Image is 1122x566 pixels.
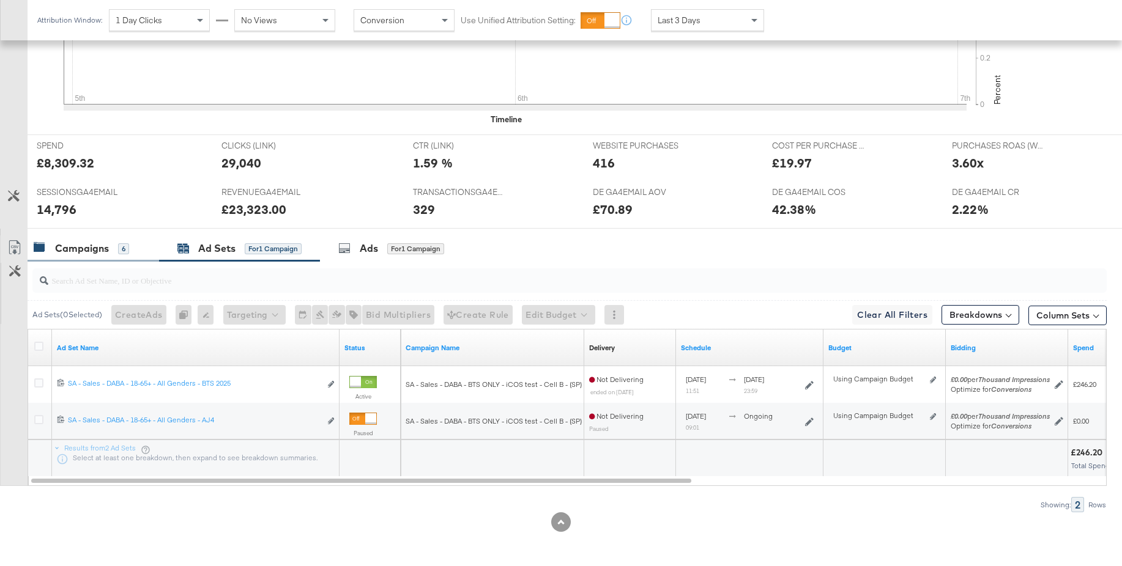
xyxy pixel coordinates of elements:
div: Using Campaign Budget [833,411,927,421]
div: SA - Sales - DABA - 18-65+ - All Genders - BTS 2025 [68,378,321,388]
em: Thousand Impressions [978,411,1050,421]
em: Thousand Impressions [978,375,1050,384]
span: Not Delivering [589,375,644,384]
div: Optimize for [951,384,1050,394]
div: 42.38% [772,200,816,218]
div: Using Campaign Budget [833,374,927,384]
label: Active [349,392,377,400]
button: Column Sets [1028,306,1107,325]
a: Your campaign name. [406,343,579,353]
label: Use Unified Attribution Setting: [461,15,576,26]
span: CLICKS (LINK) [221,140,313,152]
span: Clear All Filters [857,307,927,323]
sub: 11:51 [686,387,699,394]
div: £246.20 [1071,447,1106,458]
a: Shows the current budget of Ad Set. [828,343,941,353]
em: £0.00 [951,375,967,384]
button: Breakdowns [942,305,1019,325]
span: 1 Day Clicks [116,15,162,26]
a: Your Ad Set name. [57,343,335,353]
span: WEBSITE PURCHASES [593,140,685,152]
span: Total Spend [1071,461,1110,470]
span: [DATE] [744,375,764,384]
div: £8,309.32 [37,154,94,172]
span: SESSIONSGA4EMAIL [37,186,128,198]
div: Delivery [589,343,615,353]
div: Rows [1088,501,1107,509]
sub: 09:01 [686,424,699,431]
span: SA - Sales - DABA - BTS ONLY - iCOS test - Cell B - (SP) [406,380,582,389]
sub: Paused [589,425,609,432]
span: SA - Sales - DABA - BTS ONLY - iCOS test - Cell B - (SP) [406,416,582,425]
button: Clear All Filters [852,305,932,325]
span: Not Delivering [589,411,644,421]
em: £0.00 [951,411,967,421]
em: Conversions [991,421,1031,430]
div: 1.59 % [413,154,453,172]
div: 3.60x [952,154,984,172]
span: TRANSACTIONSGA4EMAIL [413,186,505,198]
span: COST PER PURCHASE (WEBSITE EVENTS) [772,140,864,152]
label: Paused [349,429,377,437]
span: [DATE] [686,375,706,384]
div: 2.22% [952,200,989,218]
span: per [951,375,1050,384]
div: for 1 Campaign [387,243,444,254]
span: ongoing [744,411,773,421]
div: Optimize for [951,421,1050,431]
span: SPEND [37,140,128,152]
div: Ad Sets ( 0 Selected) [32,309,102,320]
a: Shows the current state of your Ad Set. [344,343,396,353]
span: per [951,411,1050,421]
div: for 1 Campaign [245,243,302,254]
div: Campaigns [55,241,109,255]
a: Shows your bid and optimisation settings for this Ad Set. [951,343,1063,353]
span: PURCHASES ROAS (WEBSITE EVENTS) [952,140,1044,152]
span: Last 3 Days [658,15,700,26]
span: CTR (LINK) [413,140,505,152]
text: Percent [992,75,1003,105]
div: Ads [360,241,378,255]
sub: ended on [DATE] [590,388,634,395]
a: Reflects the ability of your Ad Set to achieve delivery based on ad states, schedule and budget. [589,343,615,353]
div: £70.89 [593,200,633,218]
span: DE GA4EMAIL CR [952,186,1044,198]
span: Conversion [360,15,404,26]
div: Attribution Window: [37,16,103,24]
span: [DATE] [686,411,706,421]
span: REVENUEGA4EMAIL [221,186,313,198]
input: Search Ad Set Name, ID or Objective [48,263,1009,287]
span: DE GA4EMAIL AOV [593,186,685,198]
a: SA - Sales - DABA - 18-65+ - All Genders - AJ4 [68,415,321,428]
div: 6 [118,243,129,254]
div: 0 [176,305,198,325]
span: DE GA4EMAIL COS [772,186,864,198]
span: No Views [241,15,277,26]
sub: 23:59 [744,387,757,394]
div: Ad Sets [198,241,236,255]
div: 329 [413,200,435,218]
div: £19.97 [772,154,812,172]
a: SA - Sales - DABA - 18-65+ - All Genders - BTS 2025 [68,378,321,391]
div: Timeline [491,114,522,125]
div: 29,040 [221,154,261,172]
em: Conversions [991,384,1031,394]
a: Shows when your Ad Set is scheduled to deliver. [681,343,819,353]
div: Showing: [1040,501,1071,509]
div: SA - Sales - DABA - 18-65+ - All Genders - AJ4 [68,415,321,425]
div: 416 [593,154,615,172]
div: 14,796 [37,200,76,218]
div: £23,323.00 [221,200,286,218]
div: 2 [1071,497,1084,512]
